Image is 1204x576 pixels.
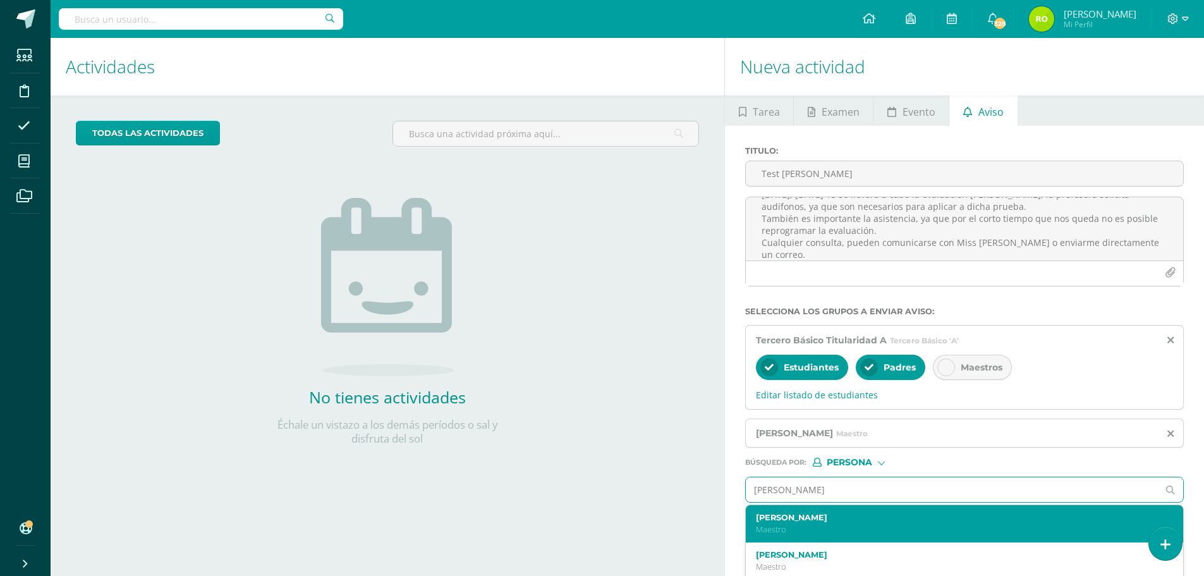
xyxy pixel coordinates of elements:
[756,513,1155,522] label: [PERSON_NAME]
[949,95,1017,126] a: Aviso
[784,362,839,373] span: Estudiantes
[261,418,514,446] p: Échale un vistazo a los demás períodos o sal y disfruta del sol
[903,97,935,127] span: Evento
[813,458,908,467] div: [object Object]
[993,16,1007,30] span: 328
[746,477,1158,502] input: Ej. Mario Galindo
[756,427,833,439] span: [PERSON_NAME]
[746,161,1183,186] input: Titulo
[261,386,514,408] h2: No tienes actividades
[756,389,1173,401] span: Editar listado de estudiantes
[746,197,1183,260] textarea: Buenas tardes, es un gusto saludarles, bendiciones para su hogar. [DATE], [DATE] 15 se llevará a ...
[321,198,454,376] img: no_activities.png
[1029,6,1054,32] img: c4cc1f8eb4ce2c7ab2e79f8195609c16.png
[1064,8,1136,20] span: [PERSON_NAME]
[393,121,698,146] input: Busca una actividad próxima aquí...
[66,38,709,95] h1: Actividades
[753,97,780,127] span: Tarea
[836,429,868,438] span: Maestro
[822,97,860,127] span: Examen
[978,97,1004,127] span: Aviso
[756,550,1155,560] label: [PERSON_NAME]
[745,459,806,466] span: Búsqueda por :
[76,121,220,145] a: todas las Actividades
[59,8,343,30] input: Busca un usuario...
[884,362,916,373] span: Padres
[725,95,793,126] a: Tarea
[1064,19,1136,30] span: Mi Perfil
[756,561,1155,572] p: Maestro
[890,336,959,345] span: Tercero Básico 'A'
[745,307,1184,316] label: Selecciona los grupos a enviar aviso :
[873,95,949,126] a: Evento
[794,95,873,126] a: Examen
[740,38,1189,95] h1: Nueva actividad
[756,334,887,346] span: Tercero Básico Titularidad A
[756,524,1155,535] p: Maestro
[961,362,1002,373] span: Maestros
[827,459,872,466] span: Persona
[745,146,1184,156] label: Titulo :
